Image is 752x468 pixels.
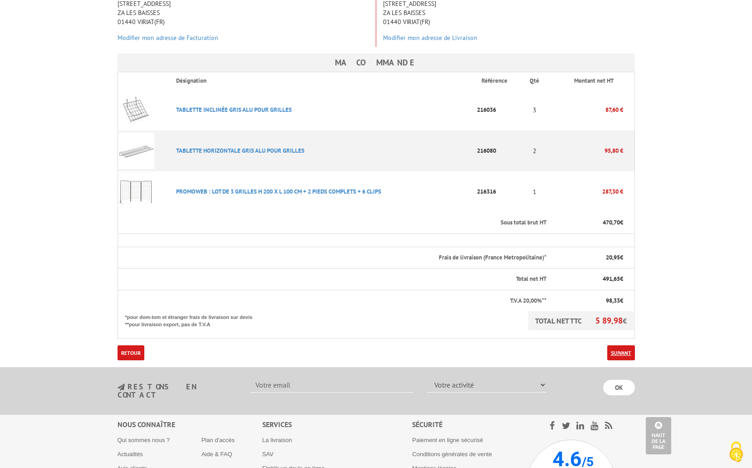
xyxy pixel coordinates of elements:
[720,437,752,468] button: Cookies (fenêtre modale)
[202,437,235,443] a: Plan d'accès
[118,133,154,169] img: TABLETTE HORIZONTALE GRIS ALU POUR GRILLES
[725,441,747,463] img: Cookies (fenêtre modale)
[547,102,623,118] p: 87,60 €
[555,254,623,262] p: €
[603,275,620,283] span: 491,65
[607,345,635,360] a: Suivant
[595,315,623,326] span: 589,98
[522,130,547,171] td: 2
[176,188,381,195] a: PROMOWEB : LOT DE 3 GRILLES H 200 X L 100 CM + 2 PIEDS COMPLETS + 6 CLIPS
[118,174,154,210] img: PROMOWEB : LOT DE 3 GRILLES H 200 X L 100 CM + 2 PIEDS COMPLETS + 6 CLIPS
[118,212,547,234] th: Sous total brut HT
[606,254,620,261] span: 20,95
[522,72,547,90] th: Qté
[646,417,671,454] a: Haut de la page
[118,451,143,458] a: Actualités
[118,419,262,430] div: Nous connaître
[474,72,522,90] th: Référence
[118,54,635,72] h3: Ma commande
[118,247,547,269] th: Frais de livraison (France Metropolitaine)*
[118,383,237,399] h3: restons en contact
[250,377,413,393] input: Votre email
[176,106,292,114] a: TABLETTE INCLINéE GRIS ALU POUR GRILLES
[547,143,623,159] p: 95,80 €
[262,437,292,443] a: La livraison
[118,269,547,290] th: Total net HT
[118,383,125,391] img: newsletter.jpg
[522,171,547,212] td: 1
[118,345,144,360] a: Retour
[412,437,483,443] a: Paiement en ligne sécurisé
[125,297,546,305] p: T.V.A 20,00%**
[606,297,620,304] span: 98,33
[474,184,522,199] p: 216316
[118,34,218,42] a: Modifier mon adresse de Facturation
[118,92,154,128] img: TABLETTE INCLINéE GRIS ALU POUR GRILLES
[555,77,634,85] p: Montant net HT
[125,311,261,328] p: *pour dom-tom et étranger frais de livraison sur devis **pour livraison export, pas de T.V.A
[412,419,526,430] div: Sécurité
[474,143,522,159] p: 216080
[547,184,623,199] p: 287,30 €
[118,437,170,443] a: Qui sommes nous ?
[603,380,635,395] input: OK
[202,451,232,458] a: Aide & FAQ
[555,219,623,227] p: €
[383,34,477,42] a: Modifier mon adresse de Livraison
[603,219,620,226] span: 470,70
[474,102,522,118] p: 216036
[169,72,474,90] th: Désignation
[555,297,623,305] p: €
[522,90,547,130] td: 3
[555,275,623,284] p: €
[412,451,492,458] a: Conditions générales de vente
[262,419,413,430] div: Services
[262,451,274,458] a: SAV
[528,311,634,330] p: TOTAL NET TTC €
[176,147,305,154] a: TABLETTE HORIZONTALE GRIS ALU POUR GRILLES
